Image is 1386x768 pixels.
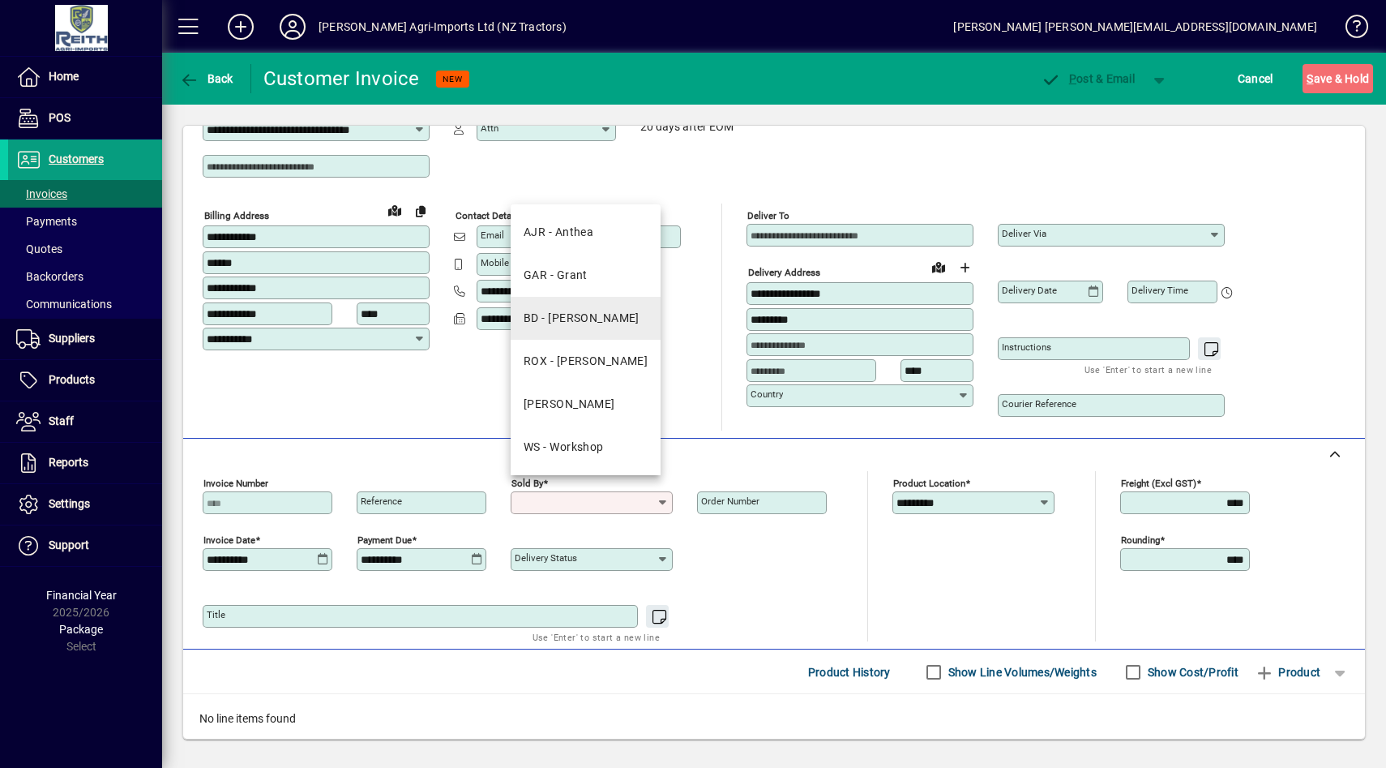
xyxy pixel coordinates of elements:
span: Invoices [16,187,67,200]
mat-label: Delivery status [515,552,577,564]
a: POS [8,98,162,139]
mat-label: Deliver To [747,210,789,221]
a: Support [8,526,162,566]
mat-label: Delivery date [1002,285,1057,296]
app-page-header-button: Back [162,64,251,93]
mat-label: Invoice date [203,534,255,546]
button: Add [215,12,267,41]
mat-hint: Use 'Enter' to start a new line [533,628,660,646]
span: NEW [443,74,463,84]
mat-label: Mobile [481,257,509,268]
a: Home [8,57,162,97]
a: Quotes [8,235,162,263]
button: Save & Hold [1303,64,1373,93]
a: Knowledge Base [1333,3,1366,56]
a: Backorders [8,263,162,290]
mat-label: Email [481,230,504,241]
button: Product History [802,658,897,687]
span: Product History [808,659,891,685]
div: WS - Workshop [524,439,604,456]
button: Profile [267,12,319,41]
span: Suppliers [49,332,95,345]
span: Financial Year [46,589,117,602]
span: Reports [49,456,88,469]
div: [PERSON_NAME] [PERSON_NAME][EMAIL_ADDRESS][DOMAIN_NAME] [953,14,1317,40]
span: Home [49,70,79,83]
mat-option: GAR - Grant [511,254,661,297]
a: Settings [8,484,162,525]
mat-option: ROX - Rochelle [511,340,661,383]
div: AJR - Anthea [524,224,593,241]
span: ave & Hold [1307,66,1369,92]
mat-label: Attn [481,122,498,134]
mat-option: BD - Rebecca Dymond [511,297,661,340]
button: Post & Email [1033,64,1143,93]
span: Support [49,538,89,551]
mat-label: Rounding [1121,534,1160,546]
a: Reports [8,443,162,483]
mat-option: AJR - Anthea [511,211,661,254]
a: Invoices [8,180,162,208]
mat-label: Title [207,609,225,620]
span: Cancel [1238,66,1273,92]
span: Package [59,623,103,636]
mat-label: Deliver via [1002,228,1046,239]
a: Communications [8,290,162,318]
div: [PERSON_NAME] Agri-Imports Ltd (NZ Tractors) [319,14,567,40]
mat-option: WS - Workshop [511,426,661,469]
mat-label: Invoice number [203,478,268,489]
div: ROX - [PERSON_NAME] [524,353,648,370]
span: P [1069,72,1076,85]
a: View on map [926,254,952,280]
mat-label: Reference [361,496,402,507]
span: Settings [49,497,90,510]
span: 20 days after EOM [640,121,734,134]
span: POS [49,111,71,124]
mat-hint: Use 'Enter' to start a new line [1084,360,1212,379]
mat-label: Product location [893,478,965,489]
span: Quotes [16,242,62,255]
span: Product [1255,659,1320,685]
span: Communications [16,298,112,311]
span: ost & Email [1041,72,1135,85]
span: Back [179,72,233,85]
span: Payments [16,215,77,228]
mat-label: Courier Reference [1002,398,1076,410]
label: Show Line Volumes/Weights [945,664,1097,680]
mat-label: Order number [701,496,759,507]
button: Copy to Delivery address [408,198,434,224]
mat-label: Freight (excl GST) [1121,478,1196,489]
div: Customer Invoice [263,66,420,92]
mat-label: Payment due [357,534,412,546]
div: GAR - Grant [524,267,588,284]
button: Product [1247,658,1328,687]
span: Customers [49,152,104,165]
div: BD - [PERSON_NAME] [524,310,640,327]
button: Cancel [1234,64,1277,93]
mat-label: Instructions [1002,341,1051,353]
a: Suppliers [8,319,162,359]
label: Show Cost/Profit [1144,664,1238,680]
mat-option: WR - William Reith [511,383,661,426]
div: [PERSON_NAME] [524,396,615,413]
a: Products [8,360,162,401]
span: Products [49,373,95,386]
mat-label: Country [751,388,783,400]
button: Choose address [952,255,977,281]
mat-label: Delivery time [1131,285,1188,296]
div: No line items found [183,694,1365,744]
span: Staff [49,414,74,427]
span: S [1307,72,1313,85]
a: Payments [8,208,162,235]
span: Backorders [16,270,83,283]
mat-label: Sold by [511,478,543,489]
a: View on map [382,197,408,223]
button: Back [175,64,237,93]
a: Staff [8,401,162,442]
